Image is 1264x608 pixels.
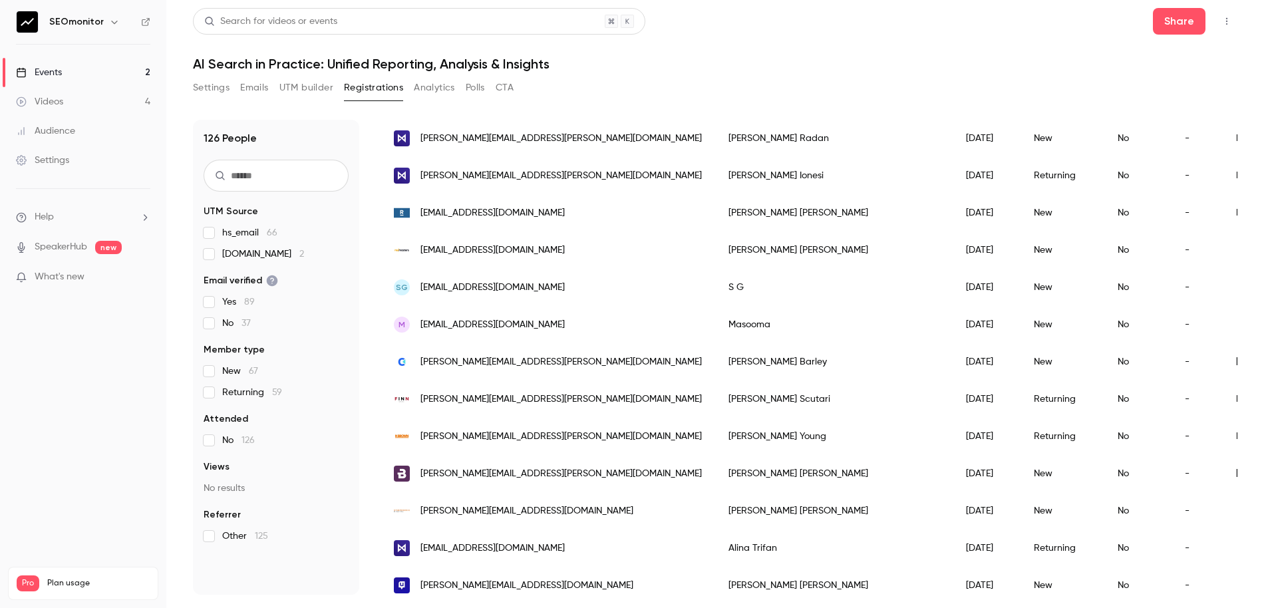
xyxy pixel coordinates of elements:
[1172,530,1223,567] div: -
[953,455,1021,492] div: [DATE]
[953,343,1021,380] div: [DATE]
[1104,231,1172,269] div: No
[1021,194,1104,231] div: New
[222,226,277,239] span: hs_email
[420,206,565,220] span: [EMAIL_ADDRESS][DOMAIN_NAME]
[953,269,1021,306] div: [DATE]
[279,77,333,98] button: UTM builder
[953,157,1021,194] div: [DATE]
[420,430,702,444] span: [PERSON_NAME][EMAIL_ADDRESS][PERSON_NAME][DOMAIN_NAME]
[420,243,565,257] span: [EMAIL_ADDRESS][DOMAIN_NAME]
[204,508,241,522] span: Referrer
[1104,269,1172,306] div: No
[1104,120,1172,157] div: No
[1172,380,1223,418] div: -
[1021,269,1104,306] div: New
[1172,455,1223,492] div: -
[1021,231,1104,269] div: New
[1104,194,1172,231] div: No
[204,205,349,543] section: facet-groups
[1021,157,1104,194] div: Returning
[715,530,953,567] div: Alina Trifan
[394,466,410,482] img: balcomagency.com
[222,365,258,378] span: New
[953,418,1021,455] div: [DATE]
[715,120,953,157] div: [PERSON_NAME] Radan
[414,77,455,98] button: Analytics
[204,15,337,29] div: Search for videos or events
[240,77,268,98] button: Emails
[394,540,410,556] img: limitless.ro
[204,482,349,495] p: No results
[1104,418,1172,455] div: No
[16,210,150,224] li: help-dropdown-opener
[466,77,485,98] button: Polls
[953,194,1021,231] div: [DATE]
[344,77,403,98] button: Registrations
[47,578,150,589] span: Plan usage
[222,530,268,543] span: Other
[715,567,953,604] div: [PERSON_NAME] [PERSON_NAME]
[1153,8,1205,35] button: Share
[394,130,410,146] img: limitless.ro
[1172,231,1223,269] div: -
[222,434,255,447] span: No
[204,412,248,426] span: Attended
[1021,120,1104,157] div: New
[953,530,1021,567] div: [DATE]
[1021,530,1104,567] div: Returning
[35,210,54,224] span: Help
[715,231,953,269] div: [PERSON_NAME] [PERSON_NAME]
[1104,530,1172,567] div: No
[420,467,702,481] span: [PERSON_NAME][EMAIL_ADDRESS][PERSON_NAME][DOMAIN_NAME]
[249,367,258,376] span: 67
[1021,418,1104,455] div: Returning
[204,274,278,287] span: Email verified
[1021,492,1104,530] div: New
[222,317,251,330] span: No
[255,532,268,541] span: 125
[134,271,150,283] iframe: Noticeable Trigger
[1104,567,1172,604] div: No
[1021,455,1104,492] div: New
[222,295,255,309] span: Yes
[394,354,410,370] img: converso.io
[715,492,953,530] div: [PERSON_NAME] [PERSON_NAME]
[1021,567,1104,604] div: New
[17,575,39,591] span: Pro
[1172,157,1223,194] div: -
[35,240,87,254] a: SpeakerHub
[1104,380,1172,418] div: No
[420,132,702,146] span: [PERSON_NAME][EMAIL_ADDRESS][PERSON_NAME][DOMAIN_NAME]
[1104,455,1172,492] div: No
[193,77,230,98] button: Settings
[49,15,104,29] h6: SEOmonitor
[1172,306,1223,343] div: -
[222,247,304,261] span: [DOMAIN_NAME]
[204,343,265,357] span: Member type
[715,380,953,418] div: [PERSON_NAME] Scutari
[1172,418,1223,455] div: -
[394,391,410,407] img: finnpartners.com
[241,436,255,445] span: 126
[715,418,953,455] div: [PERSON_NAME] Young
[394,168,410,184] img: limitless.ro
[715,194,953,231] div: [PERSON_NAME] [PERSON_NAME]
[715,306,953,343] div: Masooma
[1172,120,1223,157] div: -
[1172,492,1223,530] div: -
[420,392,702,406] span: [PERSON_NAME][EMAIL_ADDRESS][PERSON_NAME][DOMAIN_NAME]
[35,270,84,284] span: What's new
[496,77,514,98] button: CTA
[953,492,1021,530] div: [DATE]
[953,120,1021,157] div: [DATE]
[715,343,953,380] div: [PERSON_NAME] Barley
[1104,306,1172,343] div: No
[420,504,633,518] span: [PERSON_NAME][EMAIL_ADDRESS][DOMAIN_NAME]
[420,355,702,369] span: [PERSON_NAME][EMAIL_ADDRESS][PERSON_NAME][DOMAIN_NAME]
[953,306,1021,343] div: [DATE]
[953,380,1021,418] div: [DATE]
[715,269,953,306] div: S G
[244,297,255,307] span: 89
[241,319,251,328] span: 37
